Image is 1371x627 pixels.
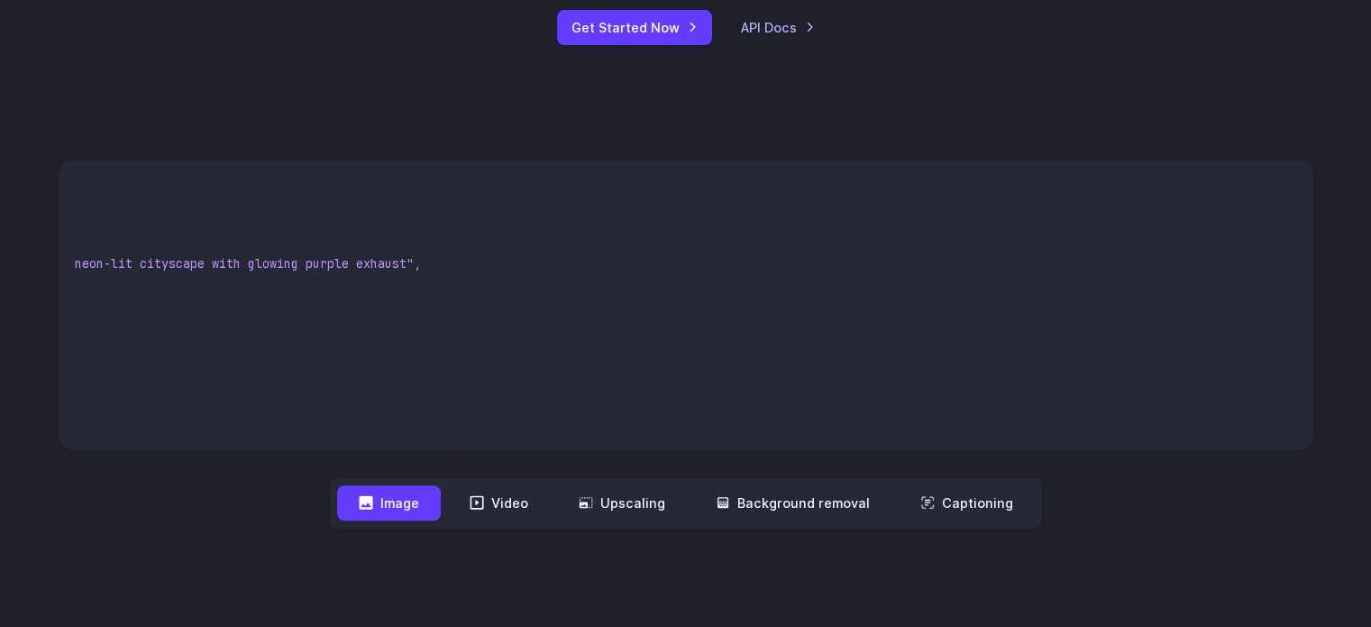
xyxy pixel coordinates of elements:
a: Get Started Now [557,10,712,45]
button: Upscaling [557,485,687,521]
button: Captioning [899,485,1035,521]
span: , [414,255,421,272]
button: Background removal [694,485,891,521]
a: API Docs [741,17,815,38]
button: Video [448,485,550,521]
button: Image [337,485,441,521]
